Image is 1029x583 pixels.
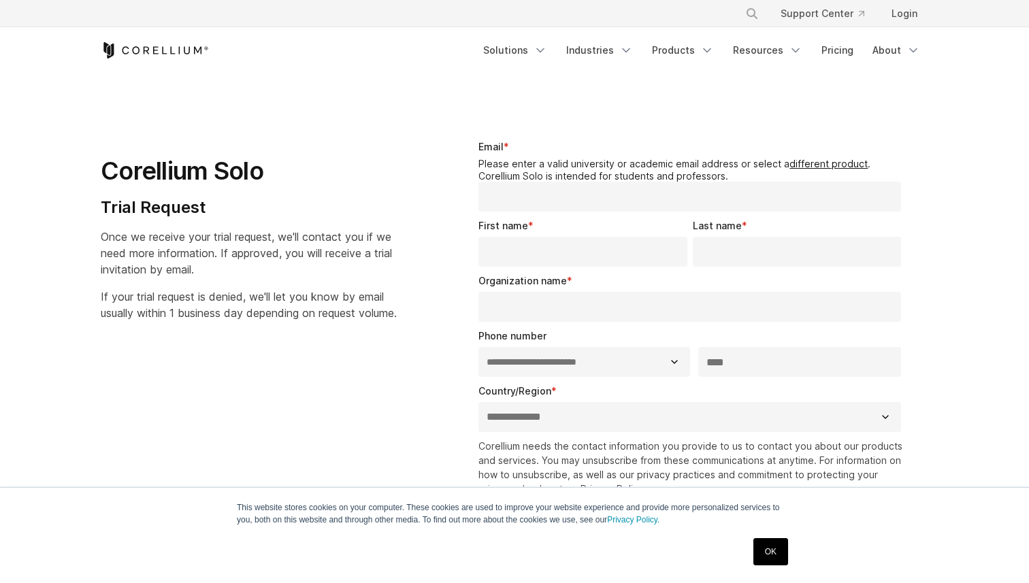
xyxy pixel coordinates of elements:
a: different product [789,158,868,169]
button: Search [740,1,764,26]
a: Privacy Policy. [607,515,659,524]
p: Corellium needs the contact information you provide to us to contact you about our products and s... [478,439,906,496]
span: First name [478,220,528,231]
div: Navigation Menu [729,1,928,26]
span: If your trial request is denied, we'll let you know by email usually within 1 business day depend... [101,290,397,320]
a: Pricing [813,38,862,63]
a: Industries [558,38,641,63]
h1: Corellium Solo [101,156,397,186]
a: Resources [725,38,811,63]
p: This website stores cookies on your computer. These cookies are used to improve your website expe... [237,501,792,526]
span: Last name [693,220,742,231]
span: Country/Region [478,385,551,397]
span: Organization name [478,275,567,286]
a: OK [753,538,788,565]
a: Login [881,1,928,26]
span: Phone number [478,330,546,342]
a: Support Center [770,1,875,26]
h4: Trial Request [101,197,397,218]
legend: Please enter a valid university or academic email address or select a . Corellium Solo is intende... [478,158,906,182]
span: Email [478,141,504,152]
a: Privacy Policy [581,483,644,495]
span: Once we receive your trial request, we'll contact you if we need more information. If approved, y... [101,230,392,276]
a: About [864,38,928,63]
a: Products [644,38,722,63]
a: Corellium Home [101,42,209,59]
a: Solutions [475,38,555,63]
div: Navigation Menu [475,38,928,63]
